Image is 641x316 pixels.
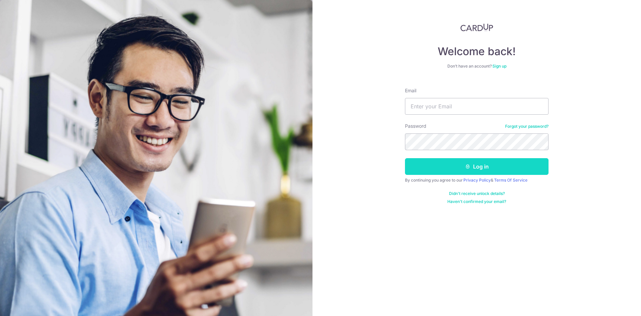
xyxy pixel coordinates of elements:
img: CardUp Logo [460,23,493,31]
a: Haven't confirmed your email? [447,199,506,204]
a: Didn't receive unlock details? [449,191,505,196]
label: Password [405,123,426,129]
a: Privacy Policy [463,178,491,183]
div: Don’t have an account? [405,64,549,69]
h4: Welcome back! [405,45,549,58]
a: Terms Of Service [494,178,527,183]
label: Email [405,87,416,94]
a: Sign up [492,64,506,69]
div: By continuing you agree to our & [405,178,549,183]
button: Log in [405,158,549,175]
input: Enter your Email [405,98,549,115]
a: Forgot your password? [505,124,549,129]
